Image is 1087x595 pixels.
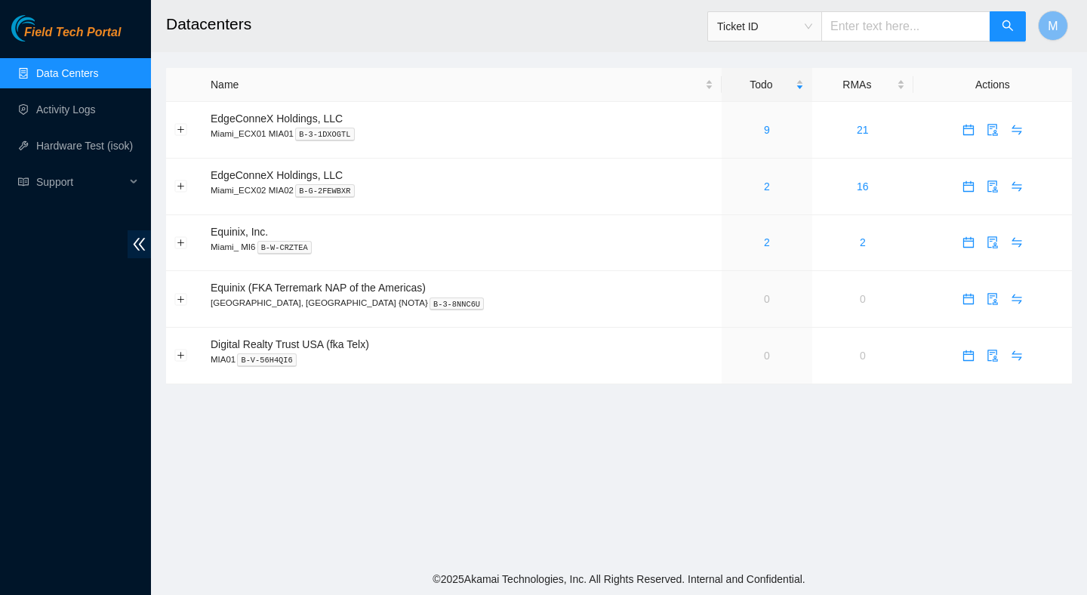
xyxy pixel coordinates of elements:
span: Support [36,167,125,197]
span: search [1002,20,1014,34]
span: audit [981,236,1004,248]
span: calendar [957,180,980,193]
button: Expand row [175,293,187,305]
a: Hardware Test (isok) [36,140,133,152]
span: audit [981,180,1004,193]
a: swap [1005,350,1029,362]
a: 2 [764,236,770,248]
button: calendar [956,287,981,311]
span: swap [1005,124,1028,136]
span: Ticket ID [717,15,812,38]
span: EdgeConneX Holdings, LLC [211,169,343,181]
button: swap [1005,174,1029,199]
button: calendar [956,174,981,199]
button: swap [1005,287,1029,311]
a: audit [981,236,1005,248]
img: Akamai Technologies [11,15,76,42]
button: swap [1005,118,1029,142]
span: calendar [957,293,980,305]
a: Activity Logs [36,103,96,116]
button: Expand row [175,350,187,362]
a: 2 [860,236,866,248]
span: calendar [957,236,980,248]
input: Enter text here... [821,11,990,42]
a: audit [981,124,1005,136]
p: MIA01 [211,353,713,366]
span: swap [1005,180,1028,193]
a: calendar [956,180,981,193]
p: [GEOGRAPHIC_DATA], [GEOGRAPHIC_DATA] {NOTA} [211,296,713,310]
span: double-left [128,230,151,258]
a: 16 [857,180,869,193]
span: Digital Realty Trust USA (fka Telx) [211,338,369,350]
button: audit [981,344,1005,368]
button: Expand row [175,236,187,248]
button: Expand row [175,180,187,193]
a: audit [981,350,1005,362]
a: calendar [956,236,981,248]
span: calendar [957,350,980,362]
span: swap [1005,293,1028,305]
footer: © 2025 Akamai Technologies, Inc. All Rights Reserved. Internal and Confidential. [151,563,1087,595]
a: swap [1005,236,1029,248]
a: swap [1005,180,1029,193]
span: Equinix, Inc. [211,226,268,238]
a: swap [1005,293,1029,305]
a: 0 [764,293,770,305]
a: calendar [956,350,981,362]
span: M [1048,17,1058,35]
a: 2 [764,180,770,193]
a: calendar [956,293,981,305]
span: swap [1005,236,1028,248]
a: audit [981,180,1005,193]
button: swap [1005,344,1029,368]
button: calendar [956,230,981,254]
span: Field Tech Portal [24,26,121,40]
kbd: B-3-1DXOGTL [295,128,355,141]
a: calendar [956,124,981,136]
a: 0 [860,293,866,305]
a: 0 [860,350,866,362]
span: calendar [957,124,980,136]
button: audit [981,230,1005,254]
button: M [1038,11,1068,41]
span: EdgeConneX Holdings, LLC [211,113,343,125]
button: audit [981,287,1005,311]
th: Actions [913,68,1072,102]
a: Akamai TechnologiesField Tech Portal [11,27,121,47]
p: Miami_ECX02 MIA02 [211,183,713,197]
p: Miami_ECX01 MIA01 [211,127,713,140]
button: Expand row [175,124,187,136]
button: calendar [956,118,981,142]
kbd: B-V-56H4QI6 [237,353,297,367]
button: swap [1005,230,1029,254]
span: audit [981,124,1004,136]
a: 0 [764,350,770,362]
span: read [18,177,29,187]
button: audit [981,118,1005,142]
a: audit [981,293,1005,305]
span: Equinix (FKA Terremark NAP of the Americas) [211,282,426,294]
p: Miami_ MI6 [211,240,713,254]
a: Data Centers [36,67,98,79]
kbd: B-3-8NNC6U [430,297,484,311]
span: swap [1005,350,1028,362]
button: calendar [956,344,981,368]
button: search [990,11,1026,42]
span: audit [981,350,1004,362]
a: 21 [857,124,869,136]
kbd: B-G-2FEWBXR [295,184,355,198]
button: audit [981,174,1005,199]
a: 9 [764,124,770,136]
kbd: B-W-CRZTEA [257,241,312,254]
a: swap [1005,124,1029,136]
span: audit [981,293,1004,305]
